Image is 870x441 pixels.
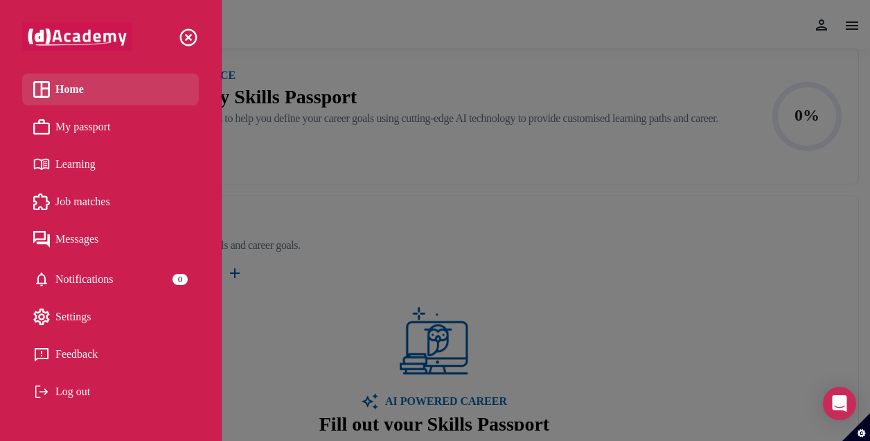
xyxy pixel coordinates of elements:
img: image [33,193,50,210]
span: My passport [55,116,111,137]
a: image Messages [33,229,188,250]
a: image Job matches [33,191,188,212]
img: Log out [33,383,50,400]
img: image [33,119,50,135]
div: Settings [33,306,188,327]
a: image My passport [33,116,188,137]
img: image [33,81,50,98]
div: 0 [172,274,188,285]
span: Messages [55,229,98,250]
a: image Home [33,79,188,100]
span: Notifications [55,269,114,290]
img: image [33,156,50,173]
img: setting [33,271,50,288]
img: dAcademy [22,22,132,51]
img: close [178,27,199,48]
div: Close [178,26,199,48]
img: feedback [33,346,50,363]
a: image Learning [33,154,188,175]
div: Log out [33,381,188,402]
span: Home [55,79,84,100]
div: Open Intercom Messenger [823,387,856,420]
img: image [33,231,50,248]
img: setting [33,309,50,325]
span: Learning [55,154,96,175]
a: Feedback [33,344,188,365]
button: Set cookie preferences [842,413,870,441]
span: Job matches [55,191,110,212]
